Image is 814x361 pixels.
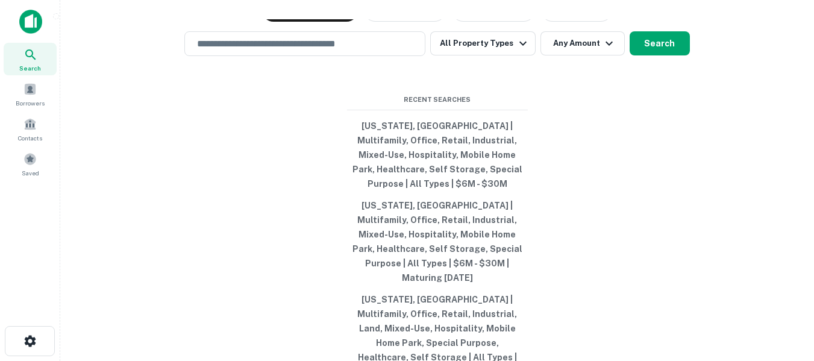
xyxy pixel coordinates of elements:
span: Contacts [18,133,42,143]
a: Contacts [4,113,57,145]
button: [US_STATE], [GEOGRAPHIC_DATA] | Multifamily, Office, Retail, Industrial, Mixed-Use, Hospitality, ... [347,115,528,195]
a: Saved [4,148,57,180]
span: Search [19,63,41,73]
button: Search [630,31,690,55]
iframe: Chat Widget [754,265,814,322]
a: Borrowers [4,78,57,110]
a: Search [4,43,57,75]
span: Saved [22,168,39,178]
img: capitalize-icon.png [19,10,42,34]
span: Recent Searches [347,95,528,105]
button: All Property Types [430,31,535,55]
button: [US_STATE], [GEOGRAPHIC_DATA] | Multifamily, Office, Retail, Industrial, Mixed-Use, Hospitality, ... [347,195,528,289]
span: Borrowers [16,98,45,108]
button: Any Amount [540,31,625,55]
